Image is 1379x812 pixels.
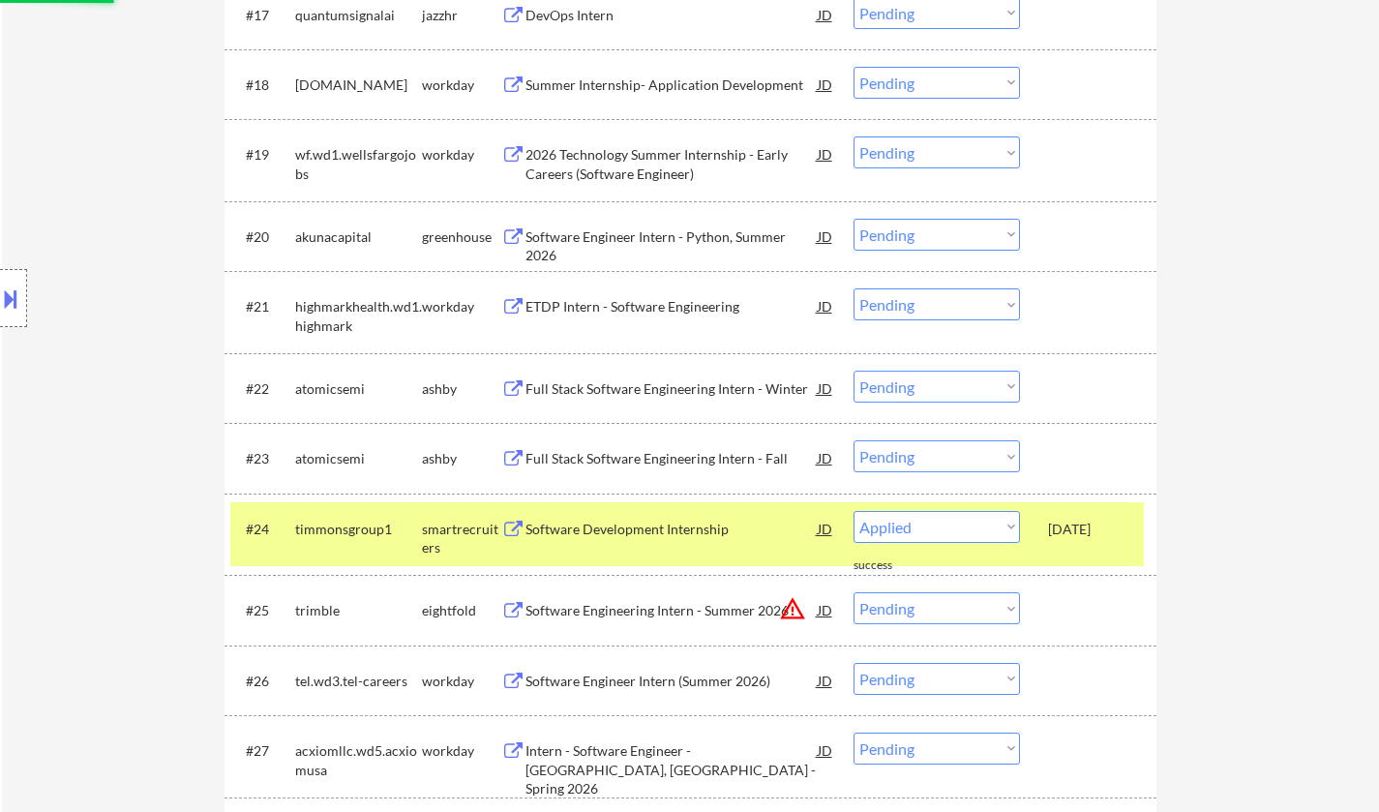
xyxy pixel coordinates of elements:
[422,672,501,691] div: workday
[246,741,280,761] div: #27
[525,741,818,798] div: Intern - Software Engineer - [GEOGRAPHIC_DATA], [GEOGRAPHIC_DATA] - Spring 2026
[816,219,835,254] div: JD
[295,449,422,468] div: atomicsemi
[246,672,280,691] div: #26
[816,67,835,102] div: JD
[422,520,501,557] div: smartrecruiters
[422,741,501,761] div: workday
[816,136,835,171] div: JD
[422,227,501,247] div: greenhouse
[295,75,422,95] div: [DOMAIN_NAME]
[816,440,835,475] div: JD
[295,297,422,335] div: highmarkhealth.wd1.highmark
[525,6,818,25] div: DevOps Intern
[295,379,422,399] div: atomicsemi
[525,297,818,316] div: ETDP Intern - Software Engineering
[295,672,422,691] div: tel.wd3.tel-careers
[295,145,422,183] div: wf.wd1.wellsfargojobs
[816,663,835,698] div: JD
[525,145,818,183] div: 2026 Technology Summer Internship - Early Careers (Software Engineer)
[816,733,835,767] div: JD
[816,511,835,546] div: JD
[422,75,501,95] div: workday
[246,75,280,95] div: #18
[295,227,422,247] div: akunacapital
[816,288,835,323] div: JD
[525,75,818,95] div: Summer Internship- Application Development
[422,601,501,620] div: eightfold
[525,227,818,265] div: Software Engineer Intern - Python, Summer 2026
[246,520,280,539] div: #24
[779,595,806,622] button: warning_amber
[525,449,818,468] div: Full Stack Software Engineering Intern - Fall
[854,557,931,574] div: success
[525,601,818,620] div: Software Engineering Intern - Summer 2026
[816,371,835,406] div: JD
[422,6,501,25] div: jazzhr
[525,379,818,399] div: Full Stack Software Engineering Intern - Winter
[422,145,501,165] div: workday
[422,379,501,399] div: ashby
[525,520,818,539] div: Software Development Internship
[295,741,422,779] div: acxiomllc.wd5.acxiomusa
[295,520,422,539] div: timmonsgroup1
[422,449,501,468] div: ashby
[1048,520,1133,539] div: [DATE]
[816,592,835,627] div: JD
[525,672,818,691] div: Software Engineer Intern (Summer 2026)
[295,6,422,25] div: quantumsignalai
[422,297,501,316] div: workday
[246,601,280,620] div: #25
[295,601,422,620] div: trimble
[246,6,280,25] div: #17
